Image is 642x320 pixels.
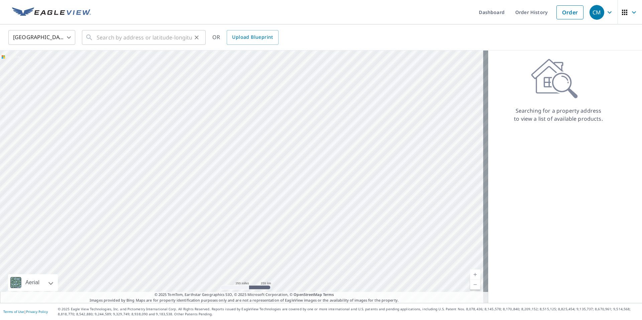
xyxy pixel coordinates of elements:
p: | [3,310,48,314]
p: © 2025 Eagle View Technologies, Inc. and Pictometry International Corp. All Rights Reserved. Repo... [58,307,639,317]
span: © 2025 TomTom, Earthstar Geographics SIO, © 2025 Microsoft Corporation, © [154,292,334,298]
a: Terms of Use [3,309,24,314]
div: Aerial [8,274,58,291]
div: OR [212,30,279,45]
input: Search by address or latitude-longitude [97,28,192,47]
p: Searching for a property address to view a list of available products. [514,107,603,123]
a: Upload Blueprint [227,30,278,45]
a: Current Level 5, Zoom In [470,270,480,280]
a: Terms [323,292,334,297]
div: Aerial [23,274,41,291]
div: CM [590,5,604,20]
button: Clear [192,33,201,42]
a: OpenStreetMap [294,292,322,297]
a: Current Level 5, Zoom Out [470,280,480,290]
img: EV Logo [12,7,91,17]
a: Order [556,5,583,19]
div: [GEOGRAPHIC_DATA] [8,28,75,47]
span: Upload Blueprint [232,33,273,41]
a: Privacy Policy [26,309,48,314]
